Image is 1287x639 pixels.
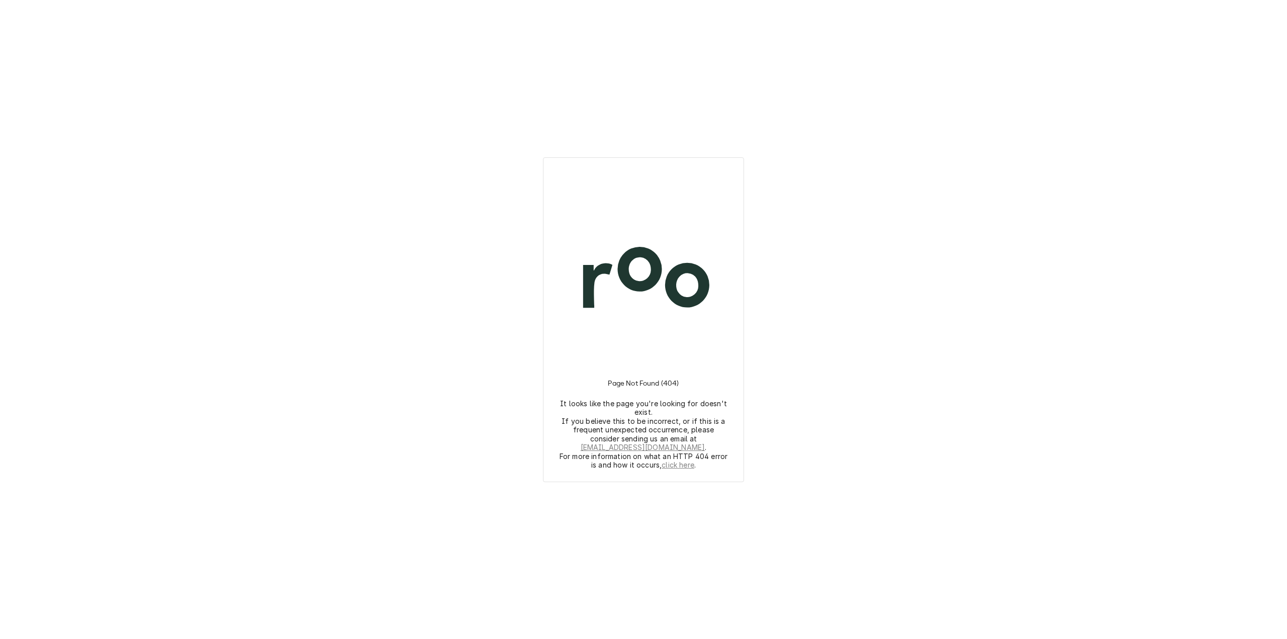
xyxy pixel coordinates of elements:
[559,452,728,470] p: For more information on what an HTTP 404 error is and how it occurs, .
[662,461,694,470] a: click here
[559,399,728,417] p: It looks like the page you're looking for doesn't exist.
[559,417,728,452] p: If you believe this to be incorrect, or if this is a frequent unexpected occurrence, please consi...
[581,443,705,452] a: [EMAIL_ADDRESS][DOMAIN_NAME]
[556,191,731,367] img: Logo
[556,367,731,470] div: Instructions
[556,170,731,470] div: Logo and Instructions Container
[608,367,679,399] h3: Page Not Found (404)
